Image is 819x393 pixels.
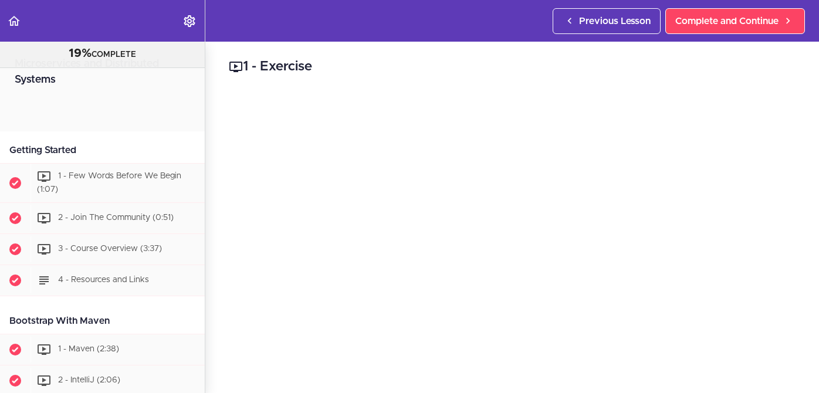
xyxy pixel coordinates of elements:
[665,8,805,34] a: Complete and Continue
[579,14,651,28] span: Previous Lesson
[58,345,119,353] span: 1 - Maven (2:38)
[15,46,190,62] div: COMPLETE
[182,14,197,28] svg: Settings Menu
[553,8,661,34] a: Previous Lesson
[37,172,181,194] span: 1 - Few Words Before We Begin (1:07)
[58,245,162,253] span: 3 - Course Overview (3:37)
[69,48,92,59] span: 19%
[58,276,149,284] span: 4 - Resources and Links
[58,214,174,222] span: 2 - Join The Community (0:51)
[675,14,779,28] span: Complete and Continue
[58,376,120,384] span: 2 - IntelliJ (2:06)
[7,14,21,28] svg: Back to course curriculum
